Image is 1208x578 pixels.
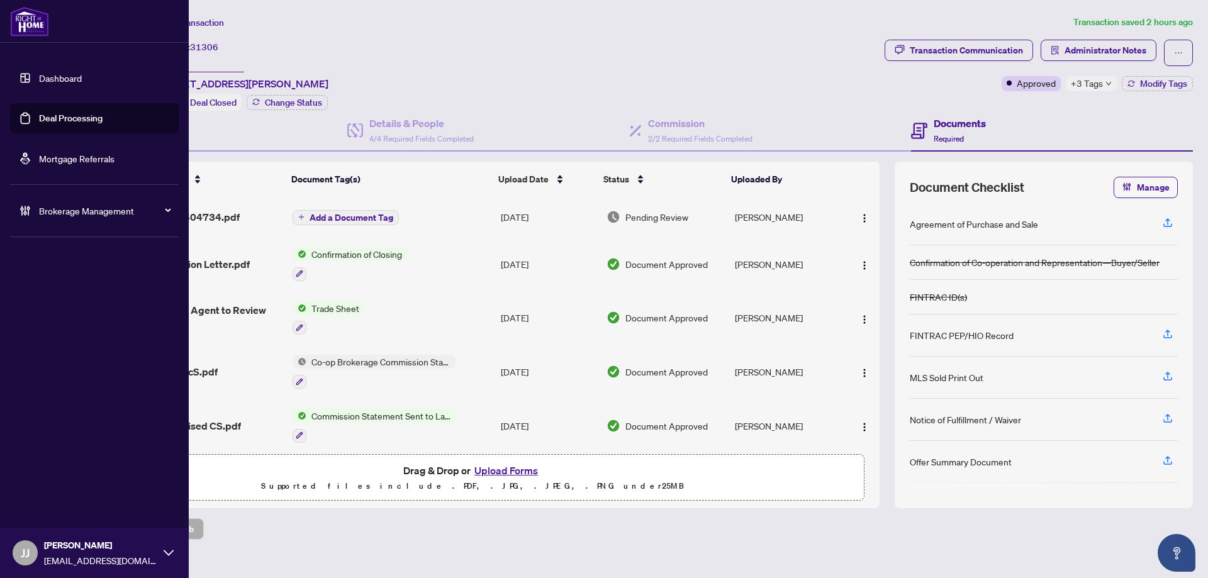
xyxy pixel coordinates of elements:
div: FINTRAC ID(s) [910,290,967,304]
img: Document Status [607,419,620,433]
img: Document Status [607,210,620,224]
button: Transaction Communication [885,40,1033,61]
span: Deal Closed [190,97,237,108]
span: Document Approved [625,257,708,271]
span: Commission Statement Sent to Lawyer [306,409,456,423]
span: Required [934,134,964,143]
a: Deal Processing [39,113,103,124]
a: Mortgage Referrals [39,153,115,164]
span: Administrator Notes [1065,40,1146,60]
img: logo [10,6,49,36]
span: 19 Y Rd - TS - Agent to Review 1signed.pdf [126,303,282,333]
span: [PERSON_NAME] [44,538,157,552]
td: [DATE] [496,399,601,453]
img: Document Status [607,311,620,325]
span: Confirmation of Closing [306,247,407,261]
h4: Commission [648,116,752,131]
div: FINTRAC PEP/HIO Record [910,328,1014,342]
article: Transaction saved 2 hours ago [1073,15,1193,30]
td: [PERSON_NAME] [730,291,843,345]
button: Manage [1114,177,1178,198]
span: Document Approved [625,419,708,433]
button: Logo [854,362,875,382]
span: JJ [21,544,30,562]
div: Status: [156,94,242,111]
span: Trade Sheet [306,301,364,315]
img: Logo [859,422,870,432]
span: [EMAIL_ADDRESS][DOMAIN_NAME] [44,553,157,567]
td: [PERSON_NAME] [730,237,843,291]
button: Logo [854,416,875,436]
span: Pending Review [625,210,688,224]
button: Upload Forms [471,462,542,479]
span: 31306 [190,42,218,53]
span: Add a Document Tag [310,213,393,222]
span: Manage [1137,177,1170,197]
th: Uploaded By [726,162,839,197]
img: Logo [859,213,870,223]
span: Document Checklist [910,179,1024,196]
span: Drag & Drop orUpload FormsSupported files include .PDF, .JPG, .JPEG, .PNG under25MB [81,455,864,501]
span: Modify Tags [1140,79,1187,88]
img: Logo [859,260,870,270]
span: plus [298,214,305,220]
span: down [1105,81,1112,87]
button: Logo [854,207,875,227]
img: Document Status [607,257,620,271]
td: [PERSON_NAME] [730,345,843,399]
img: Status Icon [293,355,306,369]
div: Offer Summary Document [910,455,1012,469]
button: Change Status [247,95,328,110]
div: Confirmation of Co-operation and Representation—Buyer/Seller [910,255,1160,269]
button: Status IconCo-op Brokerage Commission Statement [293,355,456,389]
img: Status Icon [293,409,306,423]
button: Open asap [1158,534,1195,572]
div: Transaction Communication [910,40,1023,60]
h4: Details & People [369,116,474,131]
button: Logo [854,308,875,328]
td: [DATE] [496,237,601,291]
span: Upload Date [498,172,549,186]
button: Administrator Notes [1041,40,1156,61]
th: Status [598,162,726,197]
span: Change Status [265,98,322,107]
span: Document Approved [625,311,708,325]
button: Add a Document Tag [293,209,399,225]
span: ellipsis [1174,48,1183,57]
span: View Transaction [157,17,224,28]
div: Agreement of Purchase and Sale [910,217,1038,231]
div: Notice of Fulfillment / Waiver [910,413,1021,426]
span: +3 Tags [1071,76,1103,91]
span: Brokerage Management [39,204,170,218]
a: Dashboard [39,72,82,84]
img: Status Icon [293,247,306,261]
button: Modify Tags [1122,76,1193,91]
span: Co-op Brokerage Commission Statement [306,355,456,369]
button: Status IconTrade Sheet [293,301,364,335]
img: Status Icon [293,301,306,315]
span: Status [603,172,629,186]
span: [STREET_ADDRESS][PERSON_NAME] [156,76,328,91]
img: Logo [859,368,870,378]
th: Document Tag(s) [286,162,493,197]
td: [DATE] [496,345,601,399]
span: 4/4 Required Fields Completed [369,134,474,143]
button: Logo [854,254,875,274]
th: Upload Date [493,162,598,197]
p: Supported files include .PDF, .JPG, .JPEG, .PNG under 25 MB [89,479,856,494]
span: solution [1051,46,1060,55]
td: [PERSON_NAME] [730,197,843,237]
span: 2/2 Required Fields Completed [648,134,752,143]
td: [PERSON_NAME] [730,399,843,453]
button: Add a Document Tag [293,210,399,225]
button: Status IconConfirmation of Closing [293,247,407,281]
img: Document Status [607,365,620,379]
td: [DATE] [496,197,601,237]
td: [DATE] [496,291,601,345]
button: Status IconCommission Statement Sent to Lawyer [293,409,456,443]
span: Approved [1017,76,1056,90]
span: Drag & Drop or [403,462,542,479]
h4: Documents [934,116,986,131]
img: Logo [859,314,870,325]
span: Document Approved [625,365,708,379]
